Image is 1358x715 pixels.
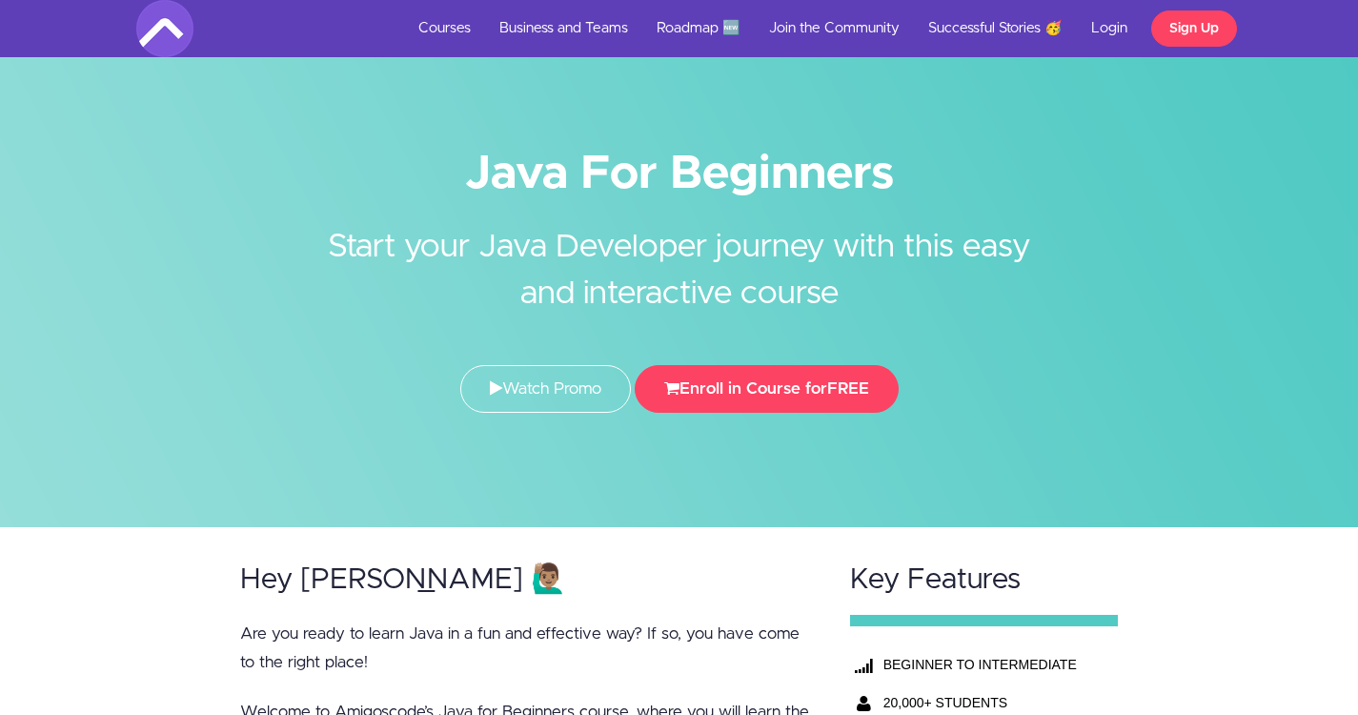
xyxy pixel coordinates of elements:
a: Watch Promo [460,365,631,413]
button: Enroll in Course forFREE [635,365,899,413]
h2: Hey [PERSON_NAME] 🙋🏽‍♂️ [240,564,814,596]
a: Sign Up [1151,10,1237,47]
h2: Start your Java Developer journey with this easy and interactive course [322,195,1037,317]
p: Are you ready to learn Java in a fun and effective way? If so, you have come to the right place! [240,620,814,677]
th: BEGINNER TO INTERMEDIATE [879,645,1084,684]
span: FREE [827,380,869,397]
h1: Java For Beginners [136,153,1223,195]
h2: Key Features [850,564,1119,596]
